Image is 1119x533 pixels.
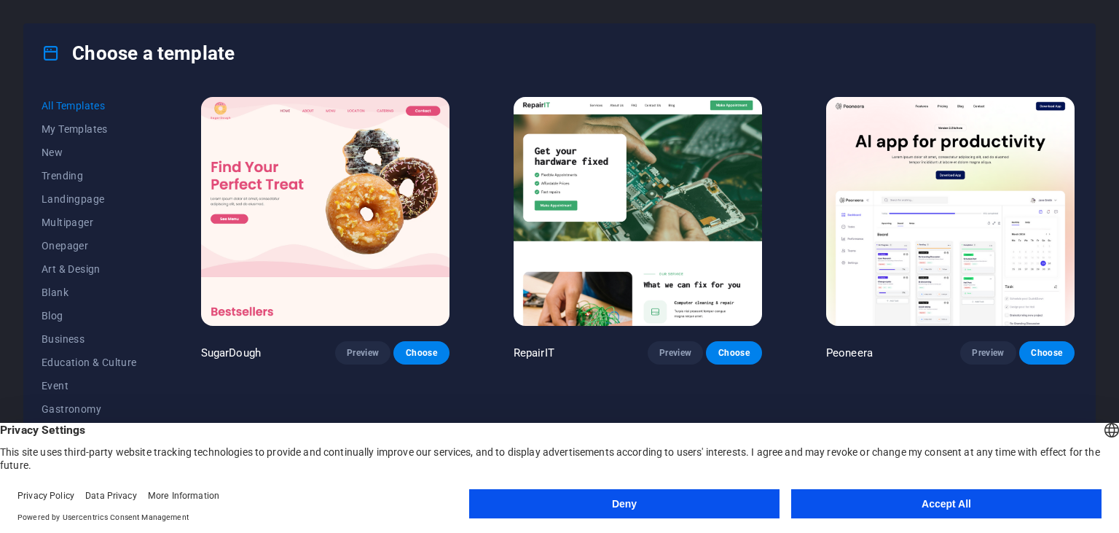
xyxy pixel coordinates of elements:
[42,403,137,415] span: Gastronomy
[42,170,137,182] span: Trending
[42,357,137,368] span: Education & Culture
[42,211,137,234] button: Multipager
[42,117,137,141] button: My Templates
[42,42,235,65] h4: Choose a template
[42,164,137,187] button: Trending
[42,147,137,158] span: New
[42,333,137,345] span: Business
[335,341,390,365] button: Preview
[718,347,750,359] span: Choose
[42,193,137,205] span: Landingpage
[42,397,137,421] button: Gastronomy
[405,347,437,359] span: Choose
[201,97,449,326] img: SugarDough
[826,97,1075,326] img: Peoneera
[42,187,137,211] button: Landingpage
[706,341,761,365] button: Choose
[42,281,137,304] button: Blank
[42,263,137,275] span: Art & Design
[42,141,137,164] button: New
[42,374,137,397] button: Event
[42,234,137,257] button: Onepager
[42,310,137,322] span: Blog
[42,257,137,281] button: Art & Design
[648,341,703,365] button: Preview
[201,346,261,360] p: SugarDough
[826,346,873,360] p: Peoneera
[514,97,762,326] img: RepairIT
[659,347,691,359] span: Preview
[42,100,137,112] span: All Templates
[960,341,1016,365] button: Preview
[42,123,137,135] span: My Templates
[42,240,137,252] span: Onepager
[42,380,137,392] span: Event
[42,94,137,117] button: All Templates
[42,421,137,444] button: Health
[1019,341,1075,365] button: Choose
[42,217,137,228] span: Multipager
[393,341,449,365] button: Choose
[972,347,1004,359] span: Preview
[42,304,137,327] button: Blog
[42,287,137,298] span: Blank
[1031,347,1063,359] span: Choose
[42,351,137,374] button: Education & Culture
[42,327,137,351] button: Business
[347,347,379,359] span: Preview
[514,346,554,360] p: RepairIT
